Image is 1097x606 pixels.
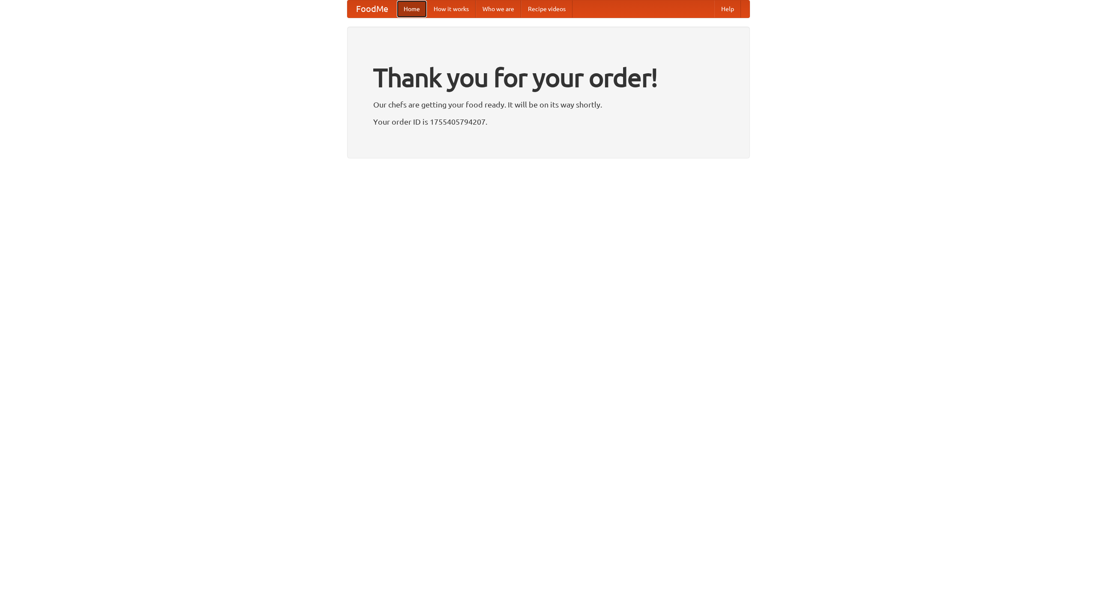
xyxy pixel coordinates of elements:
[397,0,427,18] a: Home
[373,115,724,128] p: Your order ID is 1755405794207.
[427,0,476,18] a: How it works
[373,57,724,98] h1: Thank you for your order!
[521,0,572,18] a: Recipe videos
[348,0,397,18] a: FoodMe
[476,0,521,18] a: Who we are
[714,0,741,18] a: Help
[373,98,724,111] p: Our chefs are getting your food ready. It will be on its way shortly.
